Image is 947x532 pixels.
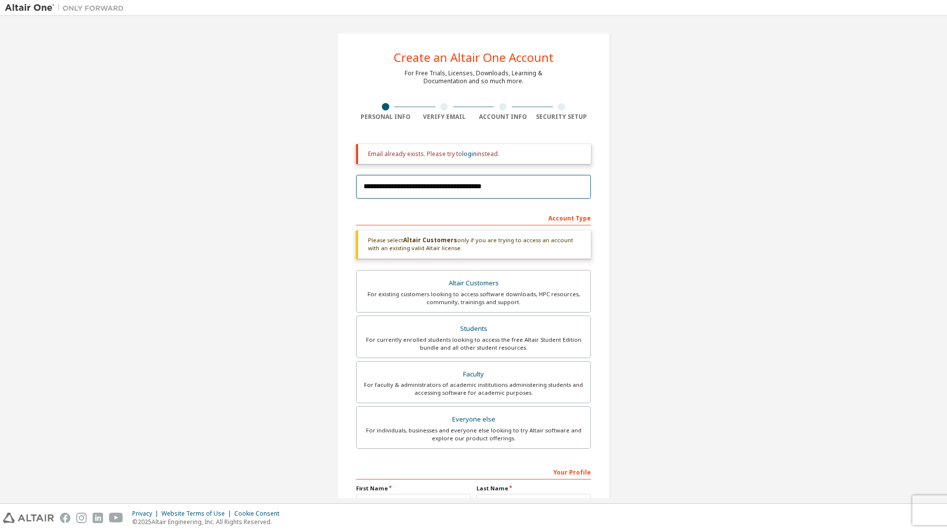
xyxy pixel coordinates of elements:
[363,426,584,442] div: For individuals, businesses and everyone else looking to try Altair software and explore our prod...
[363,368,584,381] div: Faculty
[403,236,457,244] b: Altair Customers
[363,413,584,426] div: Everyone else
[473,113,532,121] div: Account Info
[356,113,415,121] div: Personal Info
[356,230,591,259] div: Please select only if you are trying to access an account with an existing valid Altair license.
[109,513,123,523] img: youtube.svg
[405,69,542,85] div: For Free Trials, Licenses, Downloads, Learning & Documentation and so much more.
[363,290,584,306] div: For existing customers looking to access software downloads, HPC resources, community, trainings ...
[132,518,285,526] p: © 2025 Altair Engineering, Inc. All Rights Reserved.
[415,113,474,121] div: Verify Email
[161,510,234,518] div: Website Terms of Use
[132,510,161,518] div: Privacy
[363,322,584,336] div: Students
[356,210,591,225] div: Account Type
[5,3,129,13] img: Altair One
[368,150,583,158] div: Email already exists. Please try to instead.
[93,513,103,523] img: linkedin.svg
[363,276,584,290] div: Altair Customers
[234,510,285,518] div: Cookie Consent
[532,113,591,121] div: Security Setup
[356,464,591,479] div: Your Profile
[3,513,54,523] img: altair_logo.svg
[76,513,87,523] img: instagram.svg
[363,381,584,397] div: For faculty & administrators of academic institutions administering students and accessing softwa...
[60,513,70,523] img: facebook.svg
[462,150,476,158] a: login
[476,484,591,492] label: Last Name
[394,52,554,63] div: Create an Altair One Account
[356,484,471,492] label: First Name
[363,336,584,352] div: For currently enrolled students looking to access the free Altair Student Edition bundle and all ...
